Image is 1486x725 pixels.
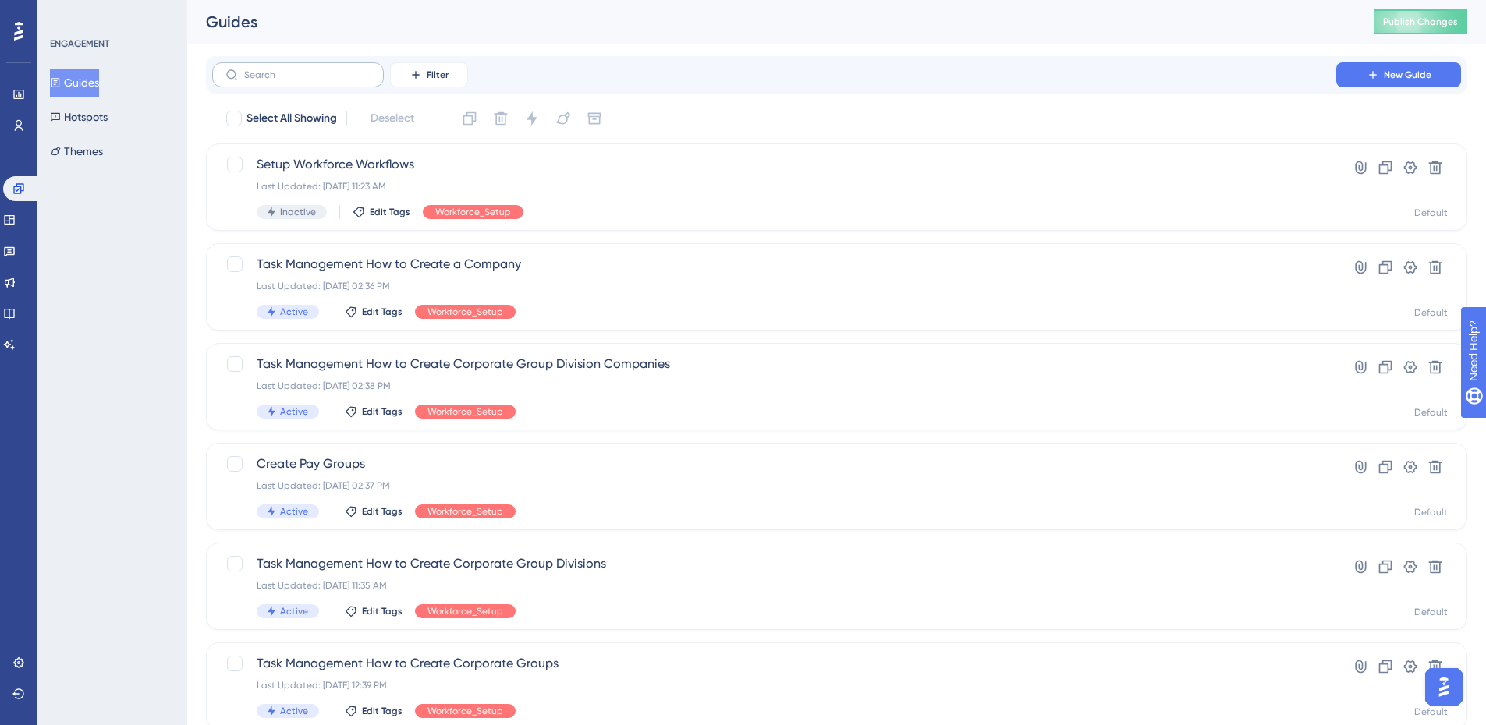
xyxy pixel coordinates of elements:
[280,306,308,318] span: Active
[1336,62,1461,87] button: New Guide
[206,11,1335,33] div: Guides
[257,554,1292,573] span: Task Management How to Create Corporate Group Divisions
[345,705,403,717] button: Edit Tags
[362,405,403,418] span: Edit Tags
[257,180,1292,193] div: Last Updated: [DATE] 11:23 AM
[280,605,308,617] span: Active
[345,306,403,318] button: Edit Tags
[50,69,99,97] button: Guides
[50,37,109,50] div: ENGAGEMENT
[1414,606,1448,618] div: Default
[427,69,449,81] span: Filter
[280,206,316,218] span: Inactive
[257,355,1292,373] span: Task Management How to Create Corporate Group Division Companies
[280,505,308,518] span: Active
[371,109,414,128] span: Deselect
[427,405,503,418] span: Workforce_Setup
[1420,663,1467,710] iframe: UserGuiding AI Assistant Launcher
[257,255,1292,274] span: Task Management How to Create a Company
[345,405,403,418] button: Edit Tags
[427,705,503,717] span: Workforce_Setup
[257,454,1292,473] span: Create Pay Groups
[370,206,410,218] span: Edit Tags
[257,155,1292,174] span: Setup Workforce Workflows
[362,705,403,717] span: Edit Tags
[37,4,98,23] span: Need Help?
[435,206,511,218] span: Workforce_Setup
[50,137,103,165] button: Themes
[362,605,403,617] span: Edit Tags
[1383,16,1458,28] span: Publish Changes
[427,605,503,617] span: Workforce_Setup
[257,654,1292,673] span: Task Management How to Create Corporate Groups
[244,69,371,80] input: Search
[280,705,308,717] span: Active
[427,306,503,318] span: Workforce_Setup
[257,479,1292,492] div: Last Updated: [DATE] 02:37 PM
[1414,306,1448,319] div: Default
[1414,506,1448,518] div: Default
[257,579,1292,592] div: Last Updated: [DATE] 11:35 AM
[257,380,1292,392] div: Last Updated: [DATE] 02:38 PM
[1384,69,1431,81] span: New Guide
[1414,406,1448,419] div: Default
[353,206,410,218] button: Edit Tags
[1374,9,1467,34] button: Publish Changes
[257,679,1292,691] div: Last Updated: [DATE] 12:39 PM
[362,306,403,318] span: Edit Tags
[345,505,403,518] button: Edit Tags
[390,62,468,87] button: Filter
[1414,207,1448,219] div: Default
[280,405,308,418] span: Active
[362,505,403,518] span: Edit Tags
[257,280,1292,292] div: Last Updated: [DATE] 02:36 PM
[356,104,428,133] button: Deselect
[50,103,108,131] button: Hotspots
[345,605,403,617] button: Edit Tags
[427,505,503,518] span: Workforce_Setup
[246,109,337,128] span: Select All Showing
[1414,706,1448,718] div: Default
